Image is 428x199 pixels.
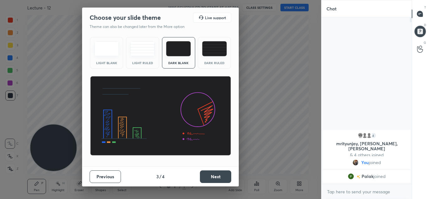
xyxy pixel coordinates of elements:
[90,14,161,22] h2: Choose your slide theme
[94,61,119,64] div: Light Blank
[130,41,155,56] img: lightRuledTheme.5fabf969.svg
[424,5,426,10] p: T
[327,141,407,151] p: mrityunjay, [PERSON_NAME], [PERSON_NAME]
[362,174,373,179] span: Palak
[321,0,342,17] p: Chat
[366,132,372,139] img: default.png
[90,76,231,156] img: darkThemeBanner.d06ce4a2.svg
[424,23,426,27] p: D
[162,173,164,180] h4: 4
[369,160,381,165] span: joined
[357,132,363,139] img: 79ccd422ac8f4f2a86486225f9d0e326.76224539_3
[166,41,191,56] img: darkTheme.f0cc69e5.svg
[94,41,119,56] img: lightTheme.e5ed3b09.svg
[205,16,226,19] h5: Live support
[348,173,354,180] img: 3
[370,132,376,139] div: 4
[424,40,426,45] p: G
[321,129,412,184] div: grid
[357,175,360,179] img: no-rating-badge.077c3623.svg
[159,173,161,180] h4: /
[156,173,159,180] h4: 3
[352,159,359,166] img: f8d22af1ab184ebab6c0401e38a227d9.jpg
[130,61,155,64] div: Light Ruled
[202,41,227,56] img: darkRuledTheme.de295e13.svg
[200,170,231,183] button: Next
[202,61,227,64] div: Dark Ruled
[361,160,369,165] span: You
[327,152,407,158] p: & 4 others joined
[373,174,386,179] span: joined
[90,24,191,30] p: Theme can also be changed later from the More option
[90,170,121,183] button: Previous
[361,132,368,139] img: default.png
[166,61,191,64] div: Dark Blank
